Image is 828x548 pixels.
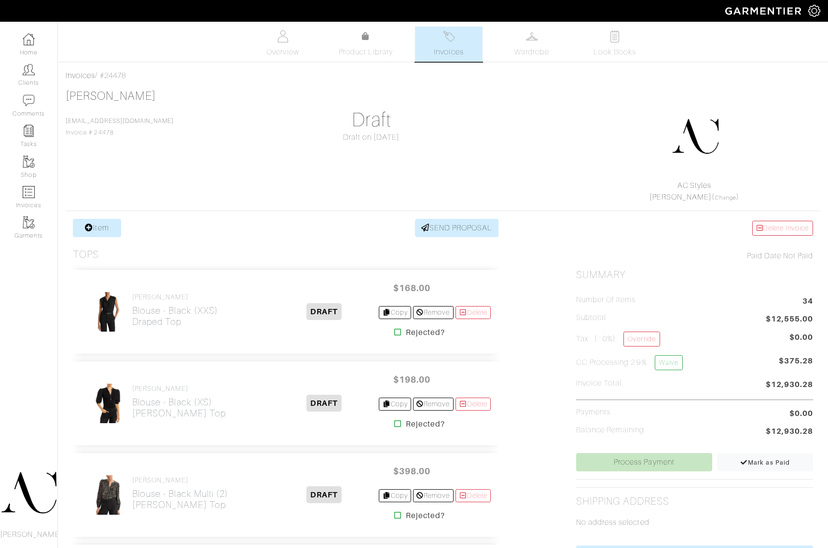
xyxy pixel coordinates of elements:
span: $398.00 [383,461,441,481]
h2: Blouse - Black (XS) [PERSON_NAME] Top [132,397,226,419]
span: $0.00 [789,408,813,419]
a: Copy [379,489,411,502]
a: Remove [413,306,453,319]
img: garmentier-logo-header-white-b43fb05a5012e4ada735d5af1a66efaba907eab6374d6393d1fbf88cb4ef424d.png [720,2,808,19]
a: Remove [413,489,453,502]
strong: Rejected? [406,510,445,521]
h5: Tax ( : 0%) [576,332,660,347]
img: clients-icon-6bae9207a08558b7cb47a8932f037763ab4055f8c8b6bfacd5dc20c3e0201464.png [23,64,35,76]
a: SEND PROPOSAL [415,219,499,237]
a: Invoices [66,71,95,80]
a: Wardrobe [498,27,566,62]
h2: Blouse - Black (XXS) Draped Top [132,305,218,327]
a: [EMAIL_ADDRESS][DOMAIN_NAME] [66,118,174,124]
a: [PERSON_NAME] Blouse - Black (XXS)Draped Top [132,293,218,327]
a: Overview [249,27,317,62]
span: $375.28 [779,355,813,374]
img: dashboard-icon-dbcd8f5a0b271acd01030246c82b418ddd0df26cd7fceb0bd07c9910d44c42f6.png [23,33,35,45]
h4: [PERSON_NAME] [132,293,218,301]
h1: Draft [253,108,490,132]
span: Invoices [434,46,463,58]
a: Delete [455,489,491,502]
a: Waive [655,355,683,370]
a: Product Library [332,31,400,58]
img: comment-icon-a0a6a9ef722e966f86d9cbdc48e553b5cf19dbc54f86b18d962a5391bc8f6eb6.png [23,94,35,107]
strong: Rejected? [406,418,445,430]
span: 34 [802,295,813,308]
span: $12,930.28 [766,379,814,392]
span: $198.00 [383,369,441,390]
img: RMY8BxpZ2r5HxphZAC9rHLmK [92,383,124,424]
a: Override [623,332,660,347]
img: orders-27d20c2124de7fd6de4e0e44c1d41de31381a507db9b33961299e4e07d508b8c.svg [443,30,455,42]
h5: Subtotal [576,313,606,322]
img: 3fuhNSJMtJ3TUCkPGBmcRrcR [92,475,124,515]
h2: Blouse - Black Multi (2) [PERSON_NAME] Top [132,488,228,510]
div: / #24478 [66,70,820,81]
h5: CC Processing 2.9% [576,355,683,370]
a: AC.Styles [677,181,711,190]
a: Item [73,219,121,237]
span: DRAFT [306,486,342,503]
img: basicinfo-40fd8af6dae0f16599ec9e87c0ef1c0a1fdea2edbe929e3d69a839185d80c458.svg [277,30,289,42]
a: Delete [455,306,491,319]
a: Copy [379,306,411,319]
a: [PERSON_NAME] Blouse - Black (XS)[PERSON_NAME] Top [132,385,226,419]
img: orders-icon-0abe47150d42831381b5fb84f609e132dff9fe21cb692f30cb5eec754e2cba89.png [23,186,35,198]
div: Draft on [DATE] [253,132,490,143]
a: Delete Invoice [752,221,813,236]
a: Delete [455,398,491,411]
h3: Tops [73,249,99,261]
img: 6KTgaNqdVuvg3GhCWnKEttFm [92,292,124,332]
span: Invoice # 24478 [66,118,174,136]
strong: Rejected? [406,327,445,338]
h5: Balance Remaining [576,426,645,435]
span: $0.00 [789,332,813,343]
a: Look Books [581,27,649,62]
a: [PERSON_NAME] [66,90,156,102]
h4: [PERSON_NAME] [132,385,226,393]
h5: Payments [576,408,610,417]
div: ( ) [580,180,809,203]
a: [PERSON_NAME] Blouse - Black Multi (2)[PERSON_NAME] Top [132,476,228,510]
p: No address selected [576,517,813,528]
span: Product Library [339,46,393,58]
a: Change [715,195,736,200]
img: wardrobe-487a4870c1b7c33e795ec22d11cfc2ed9d08956e64fb3008fe2437562e282088.svg [526,30,538,42]
h2: Summary [576,269,813,281]
span: DRAFT [306,303,342,320]
img: garments-icon-b7da505a4dc4fd61783c78ac3ca0ef83fa9d6f193b1c9dc38574b1d14d53ca28.png [23,216,35,228]
div: Not Paid [576,250,813,262]
a: Copy [379,398,411,411]
span: Mark as Paid [740,459,790,466]
a: Invoices [415,27,483,62]
h4: [PERSON_NAME] [132,476,228,484]
h2: Shipping Address [576,495,670,508]
img: todo-9ac3debb85659649dc8f770b8b6100bb5dab4b48dedcbae339e5042a72dfd3cc.svg [609,30,621,42]
span: $12,555.00 [766,313,814,326]
img: gear-icon-white-bd11855cb880d31180b6d7d6211b90ccbf57a29d726f0c71d8c61bd08dd39cc2.png [808,5,820,17]
span: Look Books [593,46,636,58]
img: reminder-icon-8004d30b9f0a5d33ae49ab947aed9ed385cf756f9e5892f1edd6e32f2345188e.png [23,125,35,137]
img: DupYt8CPKc6sZyAt3svX5Z74.png [671,112,719,160]
span: $168.00 [383,278,441,298]
span: Overview [266,46,299,58]
a: Remove [413,398,453,411]
span: Wardrobe [514,46,549,58]
a: Mark as Paid [717,453,813,471]
h5: Number of Items [576,295,636,305]
span: DRAFT [306,395,342,412]
a: Process Payment [576,453,712,471]
img: garments-icon-b7da505a4dc4fd61783c78ac3ca0ef83fa9d6f193b1c9dc38574b1d14d53ca28.png [23,156,35,168]
span: Paid Date: [747,252,783,260]
a: [PERSON_NAME] [649,193,712,201]
h5: Invoice Total [576,379,622,388]
span: $12,930.28 [766,426,814,439]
